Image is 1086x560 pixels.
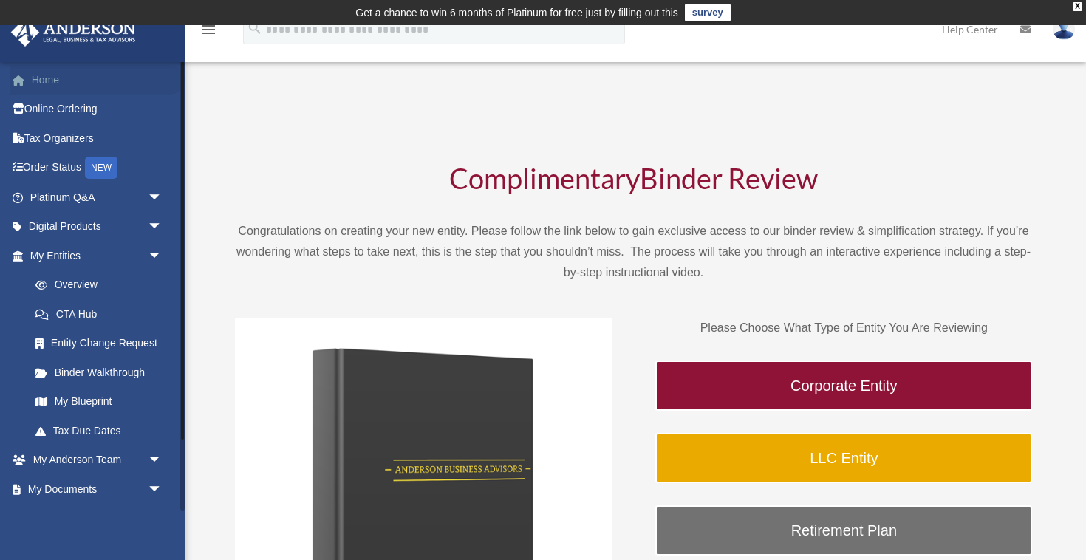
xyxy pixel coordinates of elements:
div: Get a chance to win 6 months of Platinum for free just by filling out this [355,4,678,21]
span: Complimentary [449,161,640,195]
a: My Anderson Teamarrow_drop_down [10,445,185,475]
a: Online Learningarrow_drop_down [10,504,185,533]
div: NEW [85,157,117,179]
a: My Entitiesarrow_drop_down [10,241,185,270]
a: Entity Change Request [21,329,185,358]
span: arrow_drop_down [148,212,177,242]
span: Binder Review [640,161,818,195]
div: close [1073,2,1082,11]
a: Retirement Plan [655,505,1032,556]
a: My Blueprint [21,387,185,417]
a: survey [685,4,731,21]
a: CTA Hub [21,299,185,329]
a: Overview [21,270,185,300]
a: Binder Walkthrough [21,358,177,387]
a: Home [10,65,185,95]
i: search [247,20,263,36]
a: Order StatusNEW [10,153,185,183]
a: Corporate Entity [655,361,1032,411]
a: Tax Organizers [10,123,185,153]
img: Anderson Advisors Platinum Portal [7,18,140,47]
img: User Pic [1053,18,1075,40]
a: LLC Entity [655,433,1032,483]
span: arrow_drop_down [148,474,177,505]
a: Digital Productsarrow_drop_down [10,212,185,242]
span: arrow_drop_down [148,445,177,476]
p: Please Choose What Type of Entity You Are Reviewing [655,318,1032,338]
a: Tax Due Dates [21,416,185,445]
span: arrow_drop_down [148,504,177,534]
a: Online Ordering [10,95,185,124]
p: Congratulations on creating your new entity. Please follow the link below to gain exclusive acces... [235,221,1033,283]
i: menu [199,21,217,38]
span: arrow_drop_down [148,241,177,271]
a: My Documentsarrow_drop_down [10,474,185,504]
a: Platinum Q&Aarrow_drop_down [10,182,185,212]
a: menu [199,26,217,38]
span: arrow_drop_down [148,182,177,213]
